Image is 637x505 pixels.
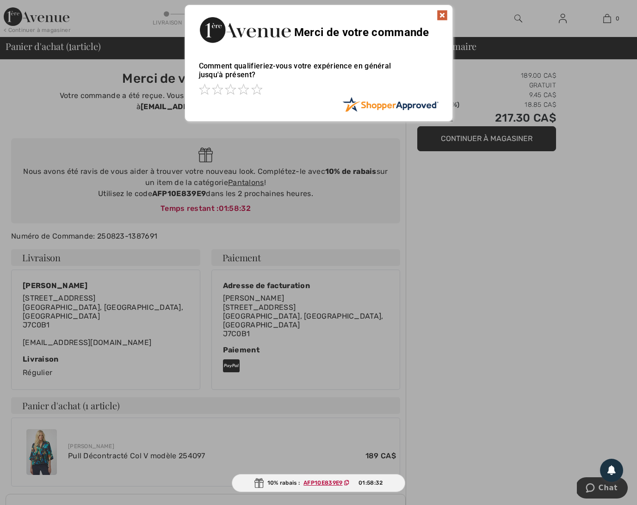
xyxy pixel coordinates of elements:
img: Merci de votre commande [199,14,291,45]
span: Chat [22,6,41,15]
ins: AFP10E839E9 [303,480,342,486]
span: 01:58:32 [359,479,383,487]
span: Merci de votre commande [294,26,429,39]
div: 10% rabais : [232,474,406,492]
div: Comment qualifieriez-vous votre expérience en général jusqu'à présent? [199,52,439,97]
img: x [437,10,448,21]
img: Gift.svg [254,478,264,488]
